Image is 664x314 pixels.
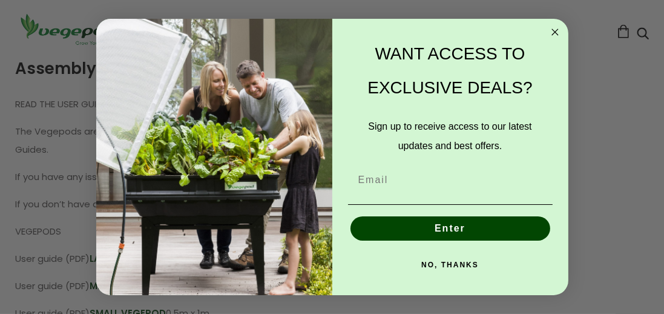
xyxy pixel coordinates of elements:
[367,44,532,97] span: WANT ACCESS TO EXCLUSIVE DEALS?
[348,204,553,205] img: underline
[548,25,562,39] button: Close dialog
[96,19,332,296] img: e9d03583-1bb1-490f-ad29-36751b3212ff.jpeg
[368,121,531,151] span: Sign up to receive access to our latest updates and best offers.
[348,168,553,192] input: Email
[348,253,553,277] button: NO, THANKS
[350,216,550,241] button: Enter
